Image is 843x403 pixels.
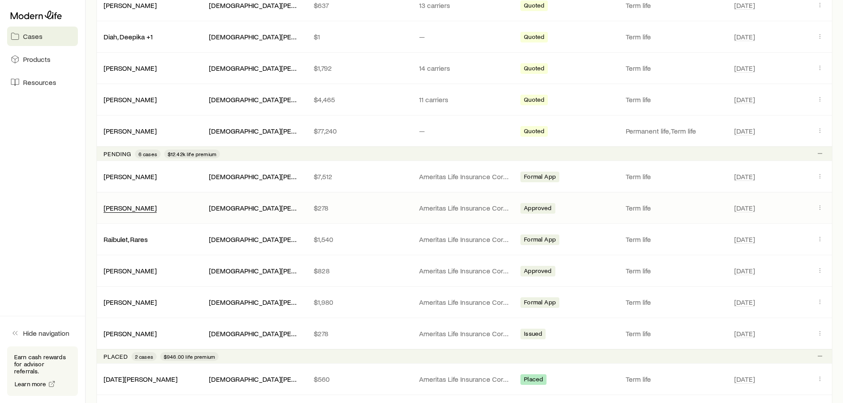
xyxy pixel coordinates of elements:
[734,172,755,181] span: [DATE]
[524,376,543,385] span: Placed
[734,32,755,41] span: [DATE]
[104,375,177,384] div: [DATE][PERSON_NAME]
[626,203,724,212] p: Term life
[104,32,153,41] a: Diah, Deepika +1
[419,172,510,181] p: Ameritas Life Insurance Corp. (Ameritas)
[104,32,153,42] div: Diah, Deepika +1
[23,329,69,338] span: Hide navigation
[626,1,724,10] p: Term life
[314,1,405,10] p: $637
[135,353,153,360] span: 2 cases
[104,127,157,136] div: [PERSON_NAME]
[524,173,556,182] span: Formal App
[626,266,724,275] p: Term life
[104,203,157,213] div: [PERSON_NAME]
[104,329,157,338] a: [PERSON_NAME]
[626,32,724,41] p: Term life
[524,330,542,339] span: Issued
[734,266,755,275] span: [DATE]
[139,150,157,157] span: 6 cases
[104,203,157,212] a: [PERSON_NAME]
[419,375,510,384] p: Ameritas Life Insurance Corp. (Ameritas)
[734,235,755,244] span: [DATE]
[314,298,405,307] p: $1,980
[104,1,157,9] a: [PERSON_NAME]
[626,95,724,104] p: Term life
[7,346,78,396] div: Earn cash rewards for advisor referrals.Learn more
[104,127,157,135] a: [PERSON_NAME]
[626,375,724,384] p: Term life
[104,329,157,338] div: [PERSON_NAME]
[734,95,755,104] span: [DATE]
[104,298,157,306] a: [PERSON_NAME]
[104,266,157,275] a: [PERSON_NAME]
[626,64,724,73] p: Term life
[314,95,405,104] p: $4,465
[104,1,157,10] div: [PERSON_NAME]
[524,96,544,105] span: Quoted
[314,375,405,384] p: $560
[104,266,157,276] div: [PERSON_NAME]
[626,127,724,135] p: Permanent life, Term life
[209,266,300,276] div: [DEMOGRAPHIC_DATA][PERSON_NAME]
[626,235,724,244] p: Term life
[314,329,405,338] p: $278
[23,32,42,41] span: Cases
[104,150,131,157] p: Pending
[419,298,510,307] p: Ameritas Life Insurance Corp. (Ameritas)
[524,236,556,245] span: Formal App
[626,298,724,307] p: Term life
[209,375,300,384] div: [DEMOGRAPHIC_DATA][PERSON_NAME]
[104,64,157,73] div: [PERSON_NAME]
[524,267,551,276] span: Approved
[209,298,300,307] div: [DEMOGRAPHIC_DATA][PERSON_NAME]
[104,235,148,243] a: Raibulet, Rares
[734,64,755,73] span: [DATE]
[626,329,724,338] p: Term life
[734,1,755,10] span: [DATE]
[209,127,300,136] div: [DEMOGRAPHIC_DATA][PERSON_NAME]
[524,65,544,74] span: Quoted
[419,1,510,10] p: 13 carriers
[734,375,755,384] span: [DATE]
[314,127,405,135] p: $77,240
[104,172,157,181] div: [PERSON_NAME]
[23,78,56,87] span: Resources
[314,172,405,181] p: $7,512
[734,203,755,212] span: [DATE]
[104,95,157,104] a: [PERSON_NAME]
[7,27,78,46] a: Cases
[314,32,405,41] p: $1
[209,329,300,338] div: [DEMOGRAPHIC_DATA][PERSON_NAME]
[314,235,405,244] p: $1,540
[209,64,300,73] div: [DEMOGRAPHIC_DATA][PERSON_NAME]
[104,375,177,383] a: [DATE][PERSON_NAME]
[209,32,300,42] div: [DEMOGRAPHIC_DATA][PERSON_NAME]
[7,50,78,69] a: Products
[419,203,510,212] p: Ameritas Life Insurance Corp. (Ameritas)
[419,95,510,104] p: 11 carriers
[734,329,755,338] span: [DATE]
[734,127,755,135] span: [DATE]
[734,298,755,307] span: [DATE]
[524,2,544,11] span: Quoted
[7,73,78,92] a: Resources
[209,1,300,10] div: [DEMOGRAPHIC_DATA][PERSON_NAME]
[314,266,405,275] p: $828
[419,32,510,41] p: —
[104,64,157,72] a: [PERSON_NAME]
[419,266,510,275] p: Ameritas Life Insurance Corp. (Ameritas)
[209,172,300,181] div: [DEMOGRAPHIC_DATA][PERSON_NAME]
[168,150,216,157] span: $12.42k life premium
[419,329,510,338] p: Ameritas Life Insurance Corp. (Ameritas)
[524,127,544,137] span: Quoted
[419,64,510,73] p: 14 carriers
[104,95,157,104] div: [PERSON_NAME]
[419,127,510,135] p: —
[23,55,50,64] span: Products
[626,172,724,181] p: Term life
[524,33,544,42] span: Quoted
[164,353,215,360] span: $946.00 life premium
[209,203,300,213] div: [DEMOGRAPHIC_DATA][PERSON_NAME]
[15,381,46,387] span: Learn more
